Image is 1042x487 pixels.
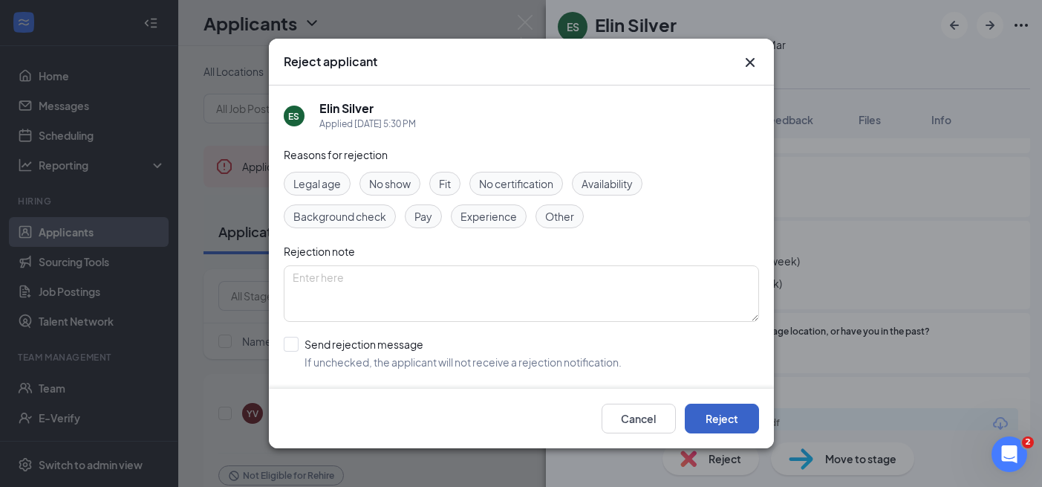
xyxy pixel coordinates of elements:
span: Rejection note [284,245,355,258]
span: Legal age [293,175,341,192]
span: 2 [1022,436,1034,448]
h5: Elin Silver [319,100,374,117]
button: Close [741,54,759,71]
span: Reasons for rejection [284,148,388,161]
span: Remove this applicant from talent network? [284,386,494,399]
button: Cancel [602,404,676,433]
span: Pay [414,208,432,225]
h3: Reject applicant [284,54,377,70]
span: No certification [479,175,553,192]
span: Background check [293,208,386,225]
span: Fit [439,175,451,192]
iframe: Intercom live chat [991,436,1027,472]
button: Reject [685,404,759,433]
div: ES [288,110,299,123]
svg: Cross [741,54,759,71]
span: No show [369,175,411,192]
div: Applied [DATE] 5:30 PM [319,117,416,132]
span: Availability [582,175,633,192]
span: Experience [460,208,517,225]
span: Other [545,208,574,225]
